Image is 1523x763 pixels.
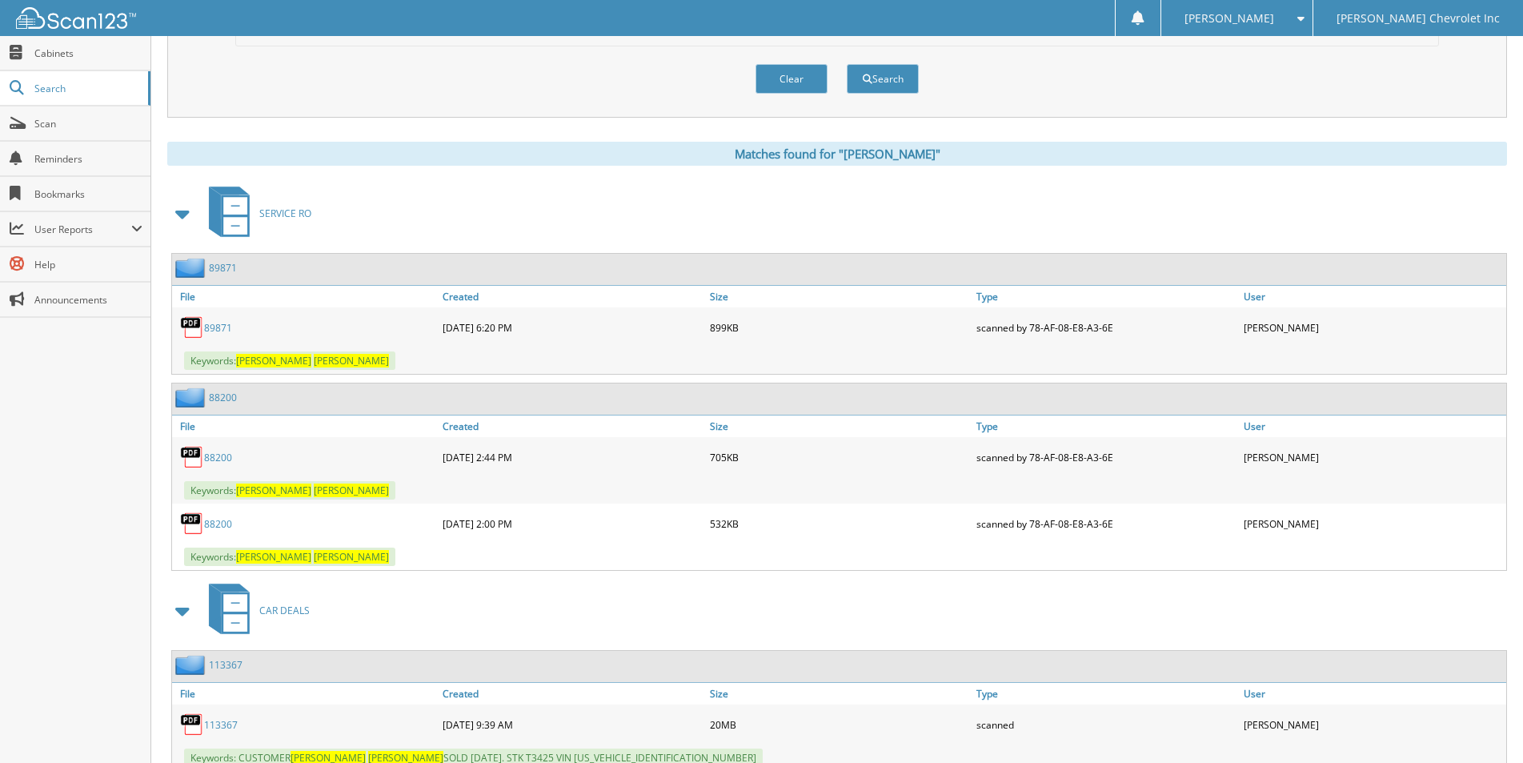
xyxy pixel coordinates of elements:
[439,683,705,705] a: Created
[314,354,389,367] span: [PERSON_NAME]
[172,286,439,307] a: File
[204,718,238,732] a: 113367
[972,311,1239,343] div: scanned by 78-AF-08-E8-A3-6E
[209,391,237,404] a: 88200
[199,579,310,642] a: CAR DEALS
[204,451,232,464] a: 88200
[439,286,705,307] a: Created
[209,658,242,672] a: 113367
[172,683,439,705] a: File
[236,354,311,367] span: [PERSON_NAME]
[1240,441,1506,473] div: [PERSON_NAME]
[439,508,705,540] div: [DATE] 2:00 PM
[1240,416,1506,437] a: User
[1240,683,1506,705] a: User
[34,187,142,201] span: Bookmarks
[34,293,142,307] span: Announcements
[236,484,311,497] span: [PERSON_NAME]
[1443,686,1523,763] iframe: Chat Widget
[972,683,1239,705] a: Type
[209,261,237,275] a: 89871
[34,46,142,60] span: Cabinets
[706,508,972,540] div: 532KB
[175,655,209,675] img: folder2.png
[184,351,395,370] span: Keywords:
[259,604,310,617] span: CAR DEALS
[180,713,204,737] img: PDF.png
[184,481,395,500] span: Keywords:
[199,182,311,245] a: SERVICE RO
[34,223,131,236] span: User Reports
[34,258,142,271] span: Help
[972,416,1239,437] a: Type
[706,286,972,307] a: Size
[706,441,972,473] div: 705KB
[755,64,828,94] button: Clear
[314,550,389,564] span: [PERSON_NAME]
[1240,709,1506,741] div: [PERSON_NAME]
[972,709,1239,741] div: scanned
[167,142,1507,166] div: Matches found for "[PERSON_NAME]"
[439,416,705,437] a: Created
[1240,508,1506,540] div: [PERSON_NAME]
[706,416,972,437] a: Size
[1184,14,1274,23] span: [PERSON_NAME]
[34,117,142,131] span: Scan
[259,207,311,220] span: SERVICE RO
[1337,14,1500,23] span: [PERSON_NAME] Chevrolet Inc
[1240,311,1506,343] div: [PERSON_NAME]
[972,286,1239,307] a: Type
[180,512,204,536] img: PDF.png
[847,64,919,94] button: Search
[184,548,395,566] span: Keywords:
[204,321,232,335] a: 89871
[236,550,311,564] span: [PERSON_NAME]
[172,416,439,437] a: File
[314,484,389,497] span: [PERSON_NAME]
[180,445,204,469] img: PDF.png
[204,517,232,531] a: 88200
[175,388,209,408] img: folder2.png
[34,82,140,95] span: Search
[439,709,705,741] div: [DATE] 9:39 AM
[180,315,204,339] img: PDF.png
[34,152,142,166] span: Reminders
[706,683,972,705] a: Size
[972,508,1239,540] div: scanned by 78-AF-08-E8-A3-6E
[1240,286,1506,307] a: User
[439,441,705,473] div: [DATE] 2:44 PM
[175,258,209,278] img: folder2.png
[16,7,136,29] img: scan123-logo-white.svg
[439,311,705,343] div: [DATE] 6:20 PM
[706,311,972,343] div: 899KB
[972,441,1239,473] div: scanned by 78-AF-08-E8-A3-6E
[706,709,972,741] div: 20MB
